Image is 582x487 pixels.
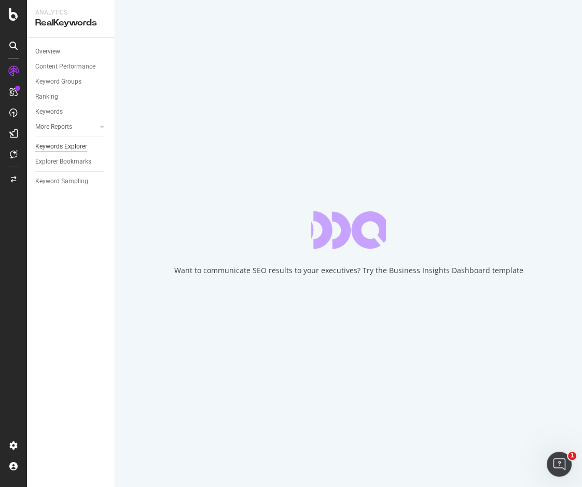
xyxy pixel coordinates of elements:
[35,61,107,72] a: Content Performance
[35,76,107,87] a: Keyword Groups
[35,61,95,72] div: Content Performance
[35,121,72,132] div: More Reports
[35,156,91,167] div: Explorer Bookmarks
[174,265,523,276] div: Want to communicate SEO results to your executives? Try the Business Insights Dashboard template
[35,91,107,102] a: Ranking
[35,121,97,132] a: More Reports
[547,452,572,477] iframe: Intercom live chat
[35,17,106,29] div: RealKeywords
[568,452,576,460] span: 1
[35,106,63,117] div: Keywords
[35,8,106,17] div: Analytics
[35,91,58,102] div: Ranking
[35,106,107,117] a: Keywords
[311,211,386,249] div: animation
[35,176,107,187] a: Keyword Sampling
[35,141,87,152] div: Keywords Explorer
[35,46,60,57] div: Overview
[35,156,107,167] a: Explorer Bookmarks
[35,46,107,57] a: Overview
[35,141,107,152] a: Keywords Explorer
[35,76,81,87] div: Keyword Groups
[35,176,88,187] div: Keyword Sampling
